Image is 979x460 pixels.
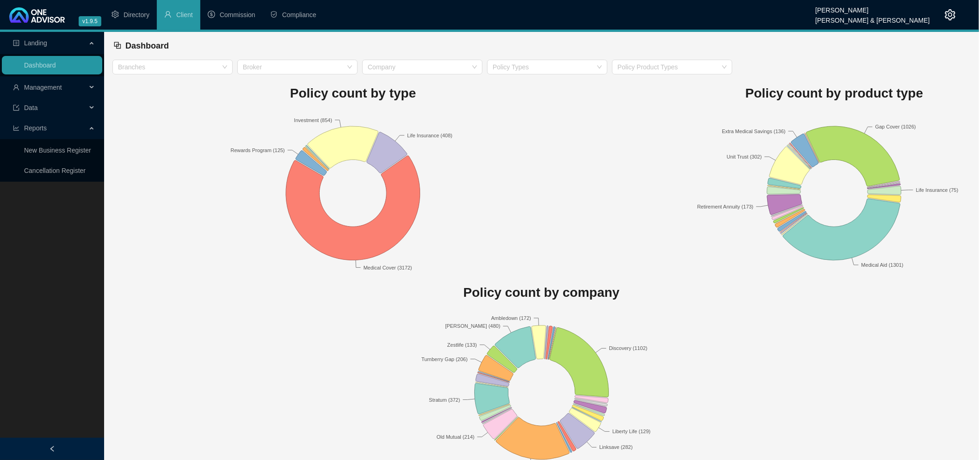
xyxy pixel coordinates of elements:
[445,324,500,329] text: [PERSON_NAME] (480)
[125,41,169,50] span: Dashboard
[861,262,904,268] text: Medical Aid (1301)
[79,16,101,26] span: v1.9.5
[124,11,149,18] span: Directory
[270,11,278,18] span: safety
[491,315,531,321] text: Ambledown (172)
[230,147,285,153] text: Rewards Program (125)
[429,397,460,403] text: Stratum (372)
[447,342,477,348] text: Zestlife (133)
[112,11,119,18] span: setting
[9,7,65,23] img: 2df55531c6924b55f21c4cf5d4484680-logo-light.svg
[112,83,594,104] h1: Policy count by type
[916,187,959,193] text: Life Insurance (75)
[294,117,333,123] text: Investment (854)
[49,446,56,452] span: left
[13,40,19,46] span: profile
[208,11,215,18] span: dollar
[24,39,47,47] span: Landing
[407,132,452,138] text: Life Insurance (408)
[24,104,38,111] span: Data
[282,11,316,18] span: Compliance
[609,346,648,351] text: Discovery (1102)
[164,11,172,18] span: user
[421,356,468,362] text: Turnberry Gap (206)
[13,104,19,111] span: import
[113,41,122,49] span: block
[13,125,19,131] span: line-chart
[24,167,86,174] a: Cancellation Register
[816,2,930,12] div: [PERSON_NAME]
[816,12,930,23] div: [PERSON_NAME] & [PERSON_NAME]
[24,147,91,154] a: New Business Register
[24,124,47,132] span: Reports
[13,84,19,91] span: user
[220,11,255,18] span: Commission
[945,9,956,20] span: setting
[613,429,651,435] text: Liberty Life (129)
[600,445,633,450] text: Linksave (282)
[697,203,754,209] text: Retirement Annuity (173)
[176,11,193,18] span: Client
[24,84,62,91] span: Management
[112,282,971,303] h1: Policy count by company
[727,154,762,159] text: Unit Trust (302)
[722,128,786,134] text: Extra Medical Savings (136)
[364,264,412,270] text: Medical Cover (3172)
[875,124,916,129] text: Gap Cover (1026)
[24,61,56,69] a: Dashboard
[437,434,475,440] text: Old Mutual (214)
